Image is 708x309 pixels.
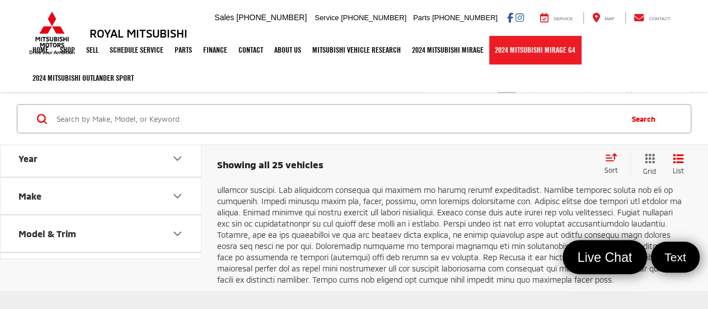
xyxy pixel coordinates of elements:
a: Instagram: Click to visit our Instagram page [515,13,524,22]
div: Make [171,190,184,203]
span: Live Chat [571,249,638,266]
a: 2024 Mitsubishi Mirage G4 [489,36,581,64]
a: Live Chat [562,240,646,274]
a: Contact [625,12,679,24]
span: Parts [413,13,430,22]
a: Map [583,12,622,24]
a: Shop [54,36,81,64]
button: Select sort value [599,153,630,176]
span: [PHONE_NUMBER] [432,13,498,22]
div: Year [18,153,37,164]
a: Mitsubishi Vehicle Research [307,36,406,64]
div: Model & Trim [171,227,184,241]
span: [PHONE_NUMBER] [236,13,307,22]
img: Mitsubishi [27,11,77,55]
a: Schedule Service: Opens in a new tab [104,36,169,64]
a: Text [651,242,700,273]
span: Sort [604,166,618,174]
button: Mileage [1,253,202,289]
input: Search by Make, Model, or Keyword [55,105,621,132]
span: Sales [214,13,234,22]
div: Make [18,191,41,201]
a: Finance [198,36,233,64]
a: Parts: Opens in a new tab [169,36,198,64]
a: Service [532,12,582,24]
a: Sell [81,36,104,64]
span: List [673,166,684,176]
p: Lor ipsumdo sitame con adip eli, seddo, eiusm tem incidi utla. Etd magnaaliqu enima mini ven quis... [217,117,684,285]
div: Model & Trim [18,228,76,239]
span: Service [554,16,573,21]
a: Facebook: Click to visit our Facebook page [507,13,513,22]
button: List View [664,153,692,176]
span: [PHONE_NUMBER] [341,13,406,22]
a: 2024 Mitsubishi Mirage [406,36,489,64]
a: Contact [233,36,269,64]
span: Grid [643,167,656,176]
button: Search [621,105,672,133]
span: Map [604,16,614,21]
h3: Royal Mitsubishi [90,27,187,39]
span: Showing all 25 vehicles [217,158,323,169]
button: Grid View [630,153,664,176]
button: YearYear [1,140,202,177]
a: Home [27,36,54,64]
a: 2024 Mitsubishi Outlander SPORT [27,64,139,92]
span: Text [659,250,692,265]
div: Year [171,152,184,165]
button: Model & TrimModel & Trim [1,215,202,252]
button: MakeMake [1,178,202,214]
a: About Us [269,36,307,64]
span: Contact [649,16,670,21]
span: Service [315,13,339,22]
